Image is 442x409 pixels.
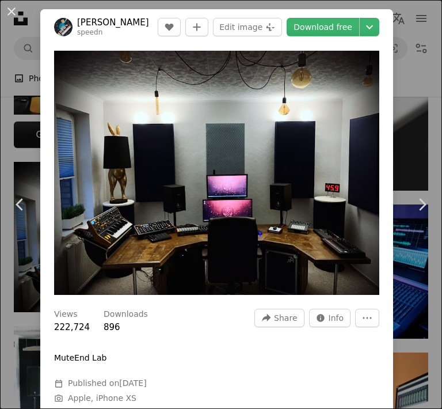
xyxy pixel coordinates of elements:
[213,18,282,36] button: Edit image
[402,149,442,260] a: Next
[77,17,149,28] a: [PERSON_NAME]
[185,18,208,36] button: Add to Collection
[104,322,120,332] span: 896
[54,309,78,320] h3: Views
[287,18,359,36] a: Download free
[329,309,344,327] span: Info
[54,322,90,332] span: 222,724
[54,51,379,295] img: black and silver computer set on brown wooden table
[54,51,379,295] button: Zoom in on this image
[274,309,297,327] span: Share
[254,309,304,327] button: Share this image
[77,28,103,36] a: speedn
[54,18,73,36] img: Go to Steven Neumann's profile
[119,378,146,388] time: July 23, 2020 at 3:08:05 PM GMT+1
[355,309,379,327] button: More Actions
[104,309,148,320] h3: Downloads
[54,353,106,364] p: MuteEnd Lab
[158,18,181,36] button: Like
[360,18,379,36] button: Choose download size
[309,309,351,327] button: Stats about this image
[68,378,147,388] span: Published on
[68,393,136,404] button: Apple, iPhone XS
